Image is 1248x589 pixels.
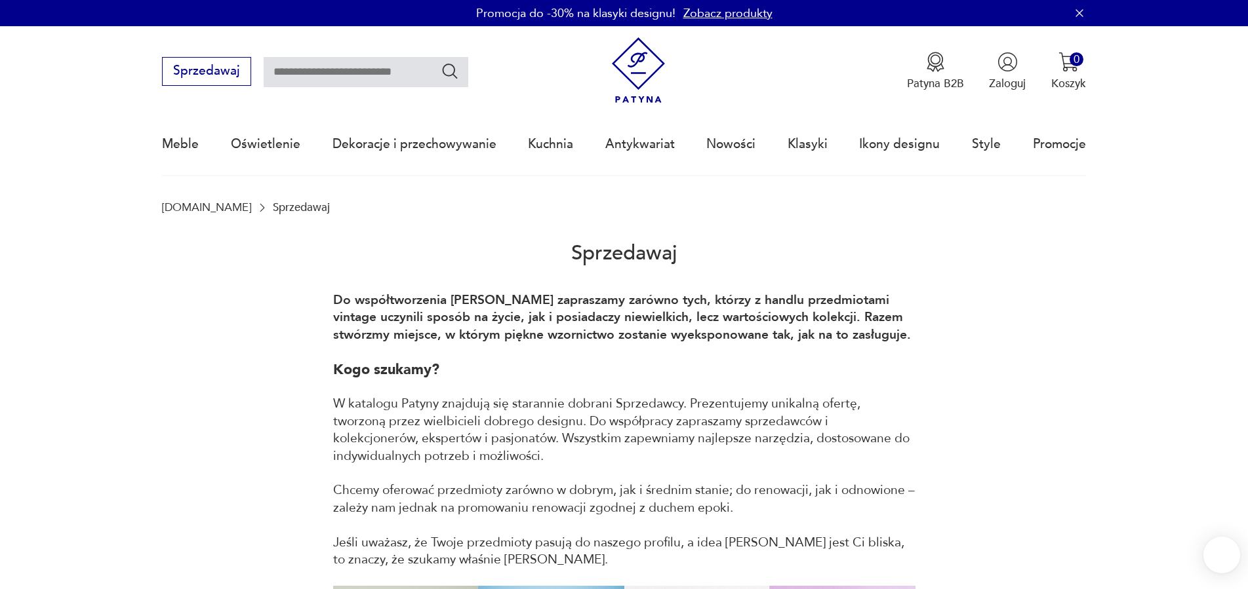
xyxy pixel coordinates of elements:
button: 0Koszyk [1051,52,1086,91]
p: W katalogu Patyny znajdują się starannie dobrani Sprzedawcy. Prezentujemy unikalną ofertę, tworzo... [333,395,916,465]
div: 0 [1070,52,1083,66]
h1: Kogo szukamy? [333,361,916,378]
a: Kuchnia [528,114,573,174]
a: Ikony designu [859,114,940,174]
a: Sprzedawaj [162,67,251,77]
button: Szukaj [441,62,460,81]
img: Ikonka użytkownika [997,52,1018,72]
strong: Do współtworzenia [PERSON_NAME] zapraszamy zarówno tych, którzy z handlu przedmiotami vintage ucz... [333,292,911,343]
a: Ikona medaluPatyna B2B [907,52,964,91]
button: Zaloguj [989,52,1026,91]
a: Style [972,114,1001,174]
a: Oświetlenie [231,114,300,174]
a: Nowości [706,114,755,174]
a: Antykwariat [605,114,675,174]
p: Jeśli uważasz, że Twoje przedmioty pasują do naszego profilu, a idea [PERSON_NAME] jest Ci bliska... [333,534,916,569]
img: Ikona koszyka [1058,52,1079,72]
iframe: Smartsupp widget button [1203,537,1240,573]
a: Meble [162,114,199,174]
p: Koszyk [1051,76,1086,91]
p: Sprzedawaj [273,201,330,214]
button: Patyna B2B [907,52,964,91]
p: Chcemy oferować przedmioty zarówno w dobrym, jak i średnim stanie; do renowacji, jak i odnowione ... [333,482,916,516]
p: Promocja do -30% na klasyki designu! [476,5,675,22]
button: Sprzedawaj [162,57,251,86]
img: Patyna - sklep z meblami i dekoracjami vintage [605,37,672,104]
img: Ikona medalu [925,52,946,72]
a: [DOMAIN_NAME] [162,201,251,214]
h2: Sprzedawaj [162,214,1085,292]
a: Dekoracje i przechowywanie [332,114,496,174]
a: Promocje [1033,114,1086,174]
p: Zaloguj [989,76,1026,91]
a: Klasyki [788,114,828,174]
p: Patyna B2B [907,76,964,91]
a: Zobacz produkty [683,5,773,22]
